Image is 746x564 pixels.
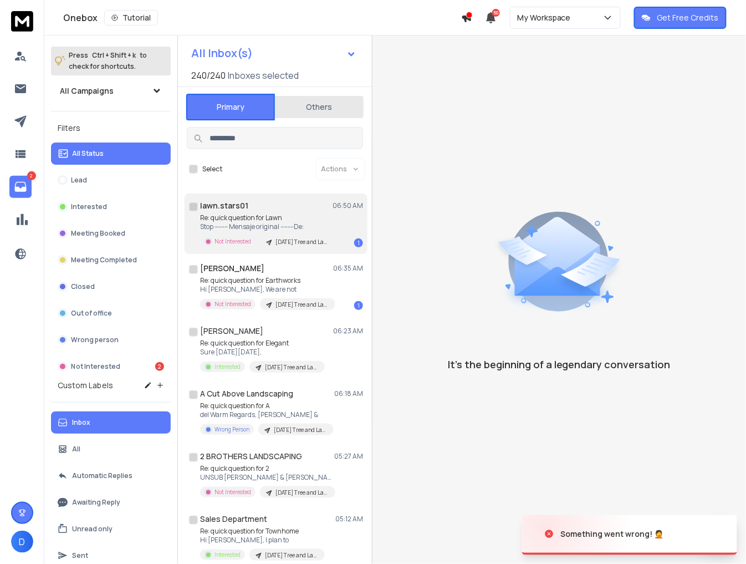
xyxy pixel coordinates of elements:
[51,491,171,514] button: Awaiting Reply
[58,380,113,391] h3: Custom Labels
[561,529,664,540] div: Something went wrong! 🤦
[51,80,171,102] button: All Campaigns
[11,531,33,553] button: D
[182,42,365,64] button: All Inbox(s)
[200,451,302,462] h1: 2 BROTHERS LANDSCAPING
[200,263,264,274] h1: [PERSON_NAME]
[51,169,171,191] button: Lead
[51,465,171,487] button: Automatic Replies
[634,7,727,29] button: Get Free Credits
[69,50,147,72] p: Press to check for shortcuts.
[90,49,137,62] span: Ctrl + Shift + k
[354,238,363,247] div: 1
[27,171,36,180] p: 2
[200,214,333,222] p: Re: quick question for Lawn
[71,282,95,291] p: Closed
[191,48,253,59] h1: All Inbox(s)
[265,363,318,372] p: [DATE] Tree and Landscaping
[333,264,363,273] p: 06:35 AM
[71,256,137,265] p: Meeting Completed
[51,411,171,434] button: Inbox
[51,276,171,298] button: Closed
[657,12,719,23] p: Get Free Credits
[214,363,241,371] p: Interested
[71,336,119,344] p: Wrong person
[72,498,120,507] p: Awaiting Reply
[186,94,275,120] button: Primary
[334,452,363,461] p: 05:27 AM
[492,9,500,17] span: 50
[200,388,293,399] h1: A Cut Above Landscaping
[51,438,171,460] button: All
[228,69,299,82] h3: Inboxes selected
[333,201,363,210] p: 06:50 AM
[200,348,325,357] p: Sure [DATE][DATE],
[214,237,251,246] p: Not Interested
[72,149,104,158] p: All Status
[63,10,461,26] div: Onebox
[202,165,222,174] label: Select
[275,238,329,246] p: [DATE] Tree and Landscaping
[334,389,363,398] p: 06:18 AM
[265,551,318,560] p: [DATE] Tree and Landscaping
[200,514,267,525] h1: Sales Department
[71,229,125,238] p: Meeting Booked
[200,402,333,410] p: Re: quick question for A
[200,200,248,211] h1: lawn.stars01
[71,309,112,318] p: Out of office
[51,120,171,136] h3: Filters
[155,362,164,371] div: 2
[72,525,113,533] p: Unread only
[200,285,333,294] p: Hi [PERSON_NAME], We are not
[104,10,158,26] button: Tutorial
[72,418,90,427] p: Inbox
[60,85,114,96] h1: All Campaigns
[274,426,327,434] p: [DATE] Tree and Landscaping
[191,69,226,82] span: 240 / 240
[51,249,171,271] button: Meeting Completed
[200,536,325,545] p: Hi [PERSON_NAME], I plan to
[214,488,251,496] p: Not Interested
[51,329,171,351] button: Wrong person
[200,326,263,337] h1: [PERSON_NAME]
[214,425,249,434] p: Wrong Person
[214,300,251,308] p: Not Interested
[522,504,633,564] img: image
[72,551,88,560] p: Sent
[51,222,171,245] button: Meeting Booked
[335,515,363,524] p: 05:12 AM
[275,489,329,497] p: [DATE] Tree and Landscaping
[71,362,120,371] p: Not Interested
[200,410,333,419] p: del Warm Regards, [PERSON_NAME] &
[448,357,671,372] p: It’s the beginning of a legendary conversation
[275,301,329,309] p: [DATE] Tree and Landscaping
[71,176,87,185] p: Lead
[275,95,364,119] button: Others
[51,518,171,540] button: Unread only
[517,12,575,23] p: My Workspace
[214,551,241,559] p: Interested
[200,464,333,473] p: Re: quick question for 2
[354,301,363,310] div: 1
[71,202,107,211] p: Interested
[200,339,325,348] p: Re: quick question for Elegant
[51,196,171,218] button: Interested
[200,222,333,231] p: Stop -------- Mensaje original --------De:
[333,327,363,336] p: 06:23 AM
[51,355,171,378] button: Not Interested2
[72,445,80,454] p: All
[51,302,171,324] button: Out of office
[200,527,325,536] p: Re: quick question for Townhome
[72,471,132,480] p: Automatic Replies
[200,473,333,482] p: UNSUB [PERSON_NAME] & [PERSON_NAME]
[200,276,333,285] p: Re: quick question for Earthworks
[51,143,171,165] button: All Status
[9,176,32,198] a: 2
